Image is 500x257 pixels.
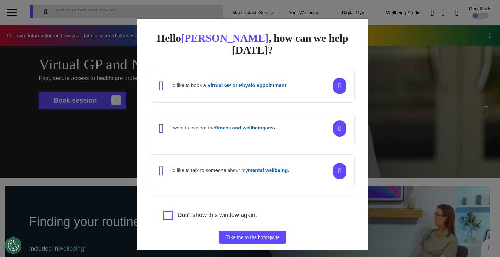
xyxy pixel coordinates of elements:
[248,167,289,173] strong: mental wellbeing.
[219,231,286,244] button: Take me to the homepage
[163,211,173,220] input: Agree to privacy policy
[5,237,21,254] button: Open Preferences
[150,32,354,56] div: Hello , how can we help [DATE]?
[215,125,265,130] strong: fitness and wellbeing
[170,167,289,173] h4: I'd like to talk to someone about my
[170,125,276,131] h4: I want to explore the area.
[181,32,269,44] span: [PERSON_NAME]
[170,82,286,88] h4: I'd like to book a
[177,211,257,220] label: Don't show this window again.
[207,82,286,88] strong: Virtual GP or Physio appointment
